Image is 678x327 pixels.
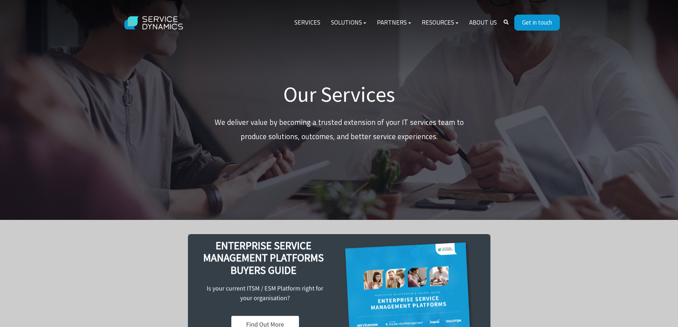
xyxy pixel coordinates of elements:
a: Partners [372,14,416,31]
div: Navigation Menu [289,14,502,31]
a: Solutions [326,14,372,31]
img: Service Dynamics Logo - White [119,9,190,37]
h1: Our Services [215,81,464,107]
a: About Us [464,14,502,31]
a: Services [289,14,326,31]
a: Resources [416,14,464,31]
p: We deliver value by becoming a trusted extension of your IT services team to produce solutions, o... [215,115,464,144]
a: Get in touch [514,15,560,31]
